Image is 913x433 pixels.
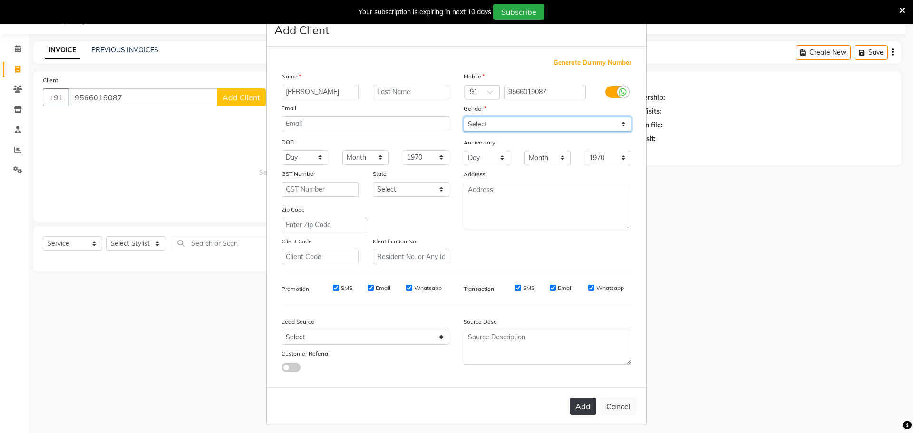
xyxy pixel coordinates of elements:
[282,85,359,99] input: First Name
[282,104,296,113] label: Email
[282,250,359,264] input: Client Code
[414,284,442,292] label: Whatsapp
[282,182,359,197] input: GST Number
[464,72,485,81] label: Mobile
[282,138,294,146] label: DOB
[373,237,418,246] label: Identification No.
[282,72,301,81] label: Name
[274,21,329,38] h4: Add Client
[373,170,387,178] label: State
[464,318,496,326] label: Source Desc
[282,349,330,358] label: Customer Referral
[493,4,544,20] button: Subscribe
[464,285,494,293] label: Transaction
[282,285,309,293] label: Promotion
[464,138,495,147] label: Anniversary
[554,58,631,67] span: Generate Dummy Number
[282,318,314,326] label: Lead Source
[558,284,573,292] label: Email
[359,7,491,17] div: Your subscription is expiring in next 10 days
[282,205,305,214] label: Zip Code
[282,116,449,131] input: Email
[464,170,486,179] label: Address
[373,85,450,99] input: Last Name
[282,218,367,232] input: Enter Zip Code
[341,284,352,292] label: SMS
[464,105,486,113] label: Gender
[504,85,586,99] input: Mobile
[570,398,596,415] button: Add
[282,170,315,178] label: GST Number
[600,397,637,415] button: Cancel
[376,284,390,292] label: Email
[373,250,450,264] input: Resident No. or Any Id
[282,237,312,246] label: Client Code
[523,284,534,292] label: SMS
[596,284,624,292] label: Whatsapp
